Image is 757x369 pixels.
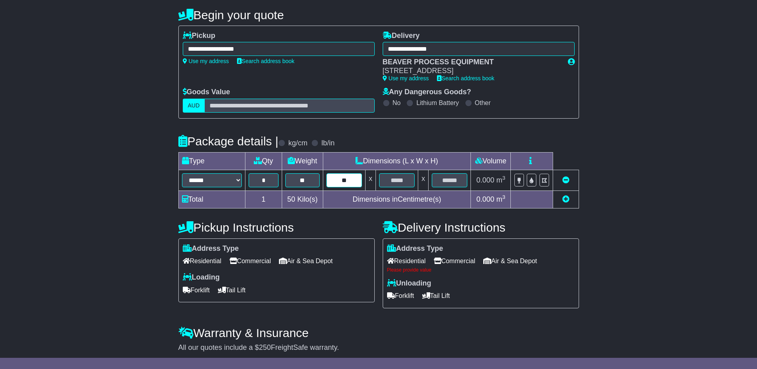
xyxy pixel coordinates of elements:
td: 1 [245,190,282,208]
label: Address Type [387,244,443,253]
td: x [365,170,376,190]
span: 50 [287,195,295,203]
span: Residential [387,255,426,267]
label: Pickup [183,32,215,40]
td: Dimensions (L x W x H) [323,152,471,170]
span: Air & Sea Depot [483,255,537,267]
span: Tail Lift [422,290,450,302]
label: Goods Value [183,88,230,97]
span: Air & Sea Depot [279,255,333,267]
a: Search address book [437,75,494,81]
span: 0.000 [476,176,494,184]
a: Remove this item [562,176,569,184]
td: Weight [282,152,323,170]
a: Search address book [237,58,294,64]
h4: Package details | [178,135,279,148]
span: Tail Lift [218,284,246,296]
label: lb/in [321,139,334,148]
td: Type [178,152,245,170]
span: Forklift [183,284,210,296]
span: Residential [183,255,221,267]
label: Lithium Battery [416,99,459,107]
span: m [496,195,506,203]
label: Loading [183,273,220,282]
td: Dimensions in Centimetre(s) [323,190,471,208]
label: Other [475,99,491,107]
span: 250 [259,343,271,351]
span: Commercial [229,255,271,267]
div: [STREET_ADDRESS] [383,67,560,75]
td: x [418,170,429,190]
sup: 3 [502,194,506,200]
div: Please provide value [387,267,575,273]
label: kg/cm [288,139,307,148]
a: Add new item [562,195,569,203]
h4: Delivery Instructions [383,221,579,234]
label: Address Type [183,244,239,253]
a: Use my address [383,75,429,81]
td: Qty [245,152,282,170]
span: Forklift [387,290,414,302]
div: All our quotes include a $ FreightSafe warranty. [178,343,579,352]
h4: Pickup Instructions [178,221,375,234]
td: Volume [471,152,511,170]
div: BEAVER PROCESS EQUIPMENT [383,58,560,67]
a: Use my address [183,58,229,64]
span: 0.000 [476,195,494,203]
span: m [496,176,506,184]
span: Commercial [434,255,475,267]
label: Unloading [387,279,431,288]
td: Total [178,190,245,208]
h4: Warranty & Insurance [178,326,579,339]
td: Kilo(s) [282,190,323,208]
label: Any Dangerous Goods? [383,88,471,97]
label: Delivery [383,32,420,40]
sup: 3 [502,175,506,181]
label: No [393,99,401,107]
label: AUD [183,99,205,113]
h4: Begin your quote [178,8,579,22]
